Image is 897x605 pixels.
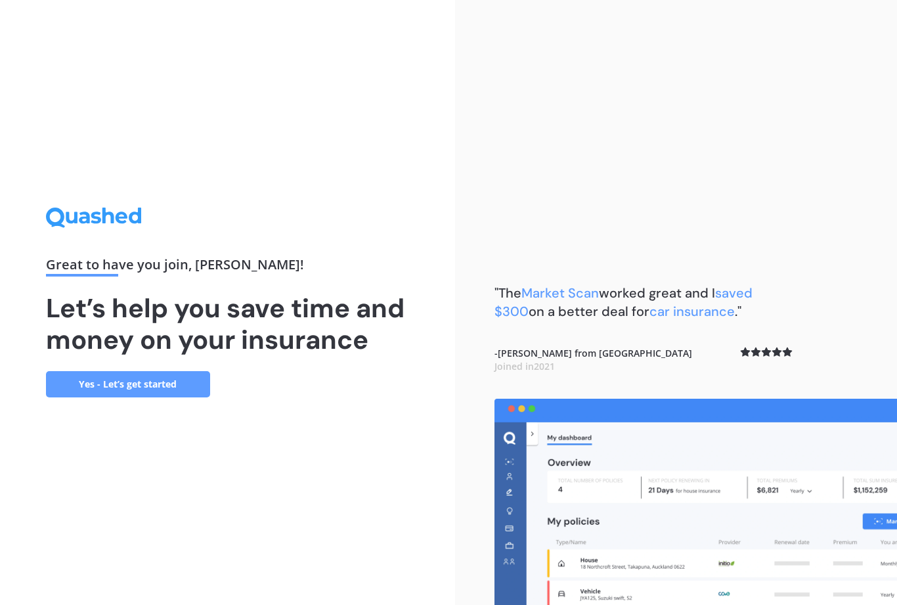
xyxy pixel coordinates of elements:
b: "The worked great and I on a better deal for ." [494,284,753,320]
img: dashboard.webp [494,399,897,605]
div: Great to have you join , [PERSON_NAME] ! [46,258,410,277]
b: - [PERSON_NAME] from [GEOGRAPHIC_DATA] [494,347,692,372]
span: Market Scan [521,284,599,302]
span: car insurance [649,303,735,320]
h1: Let’s help you save time and money on your insurance [46,292,410,355]
span: Joined in 2021 [494,360,555,372]
a: Yes - Let’s get started [46,371,210,397]
span: saved $300 [494,284,753,320]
